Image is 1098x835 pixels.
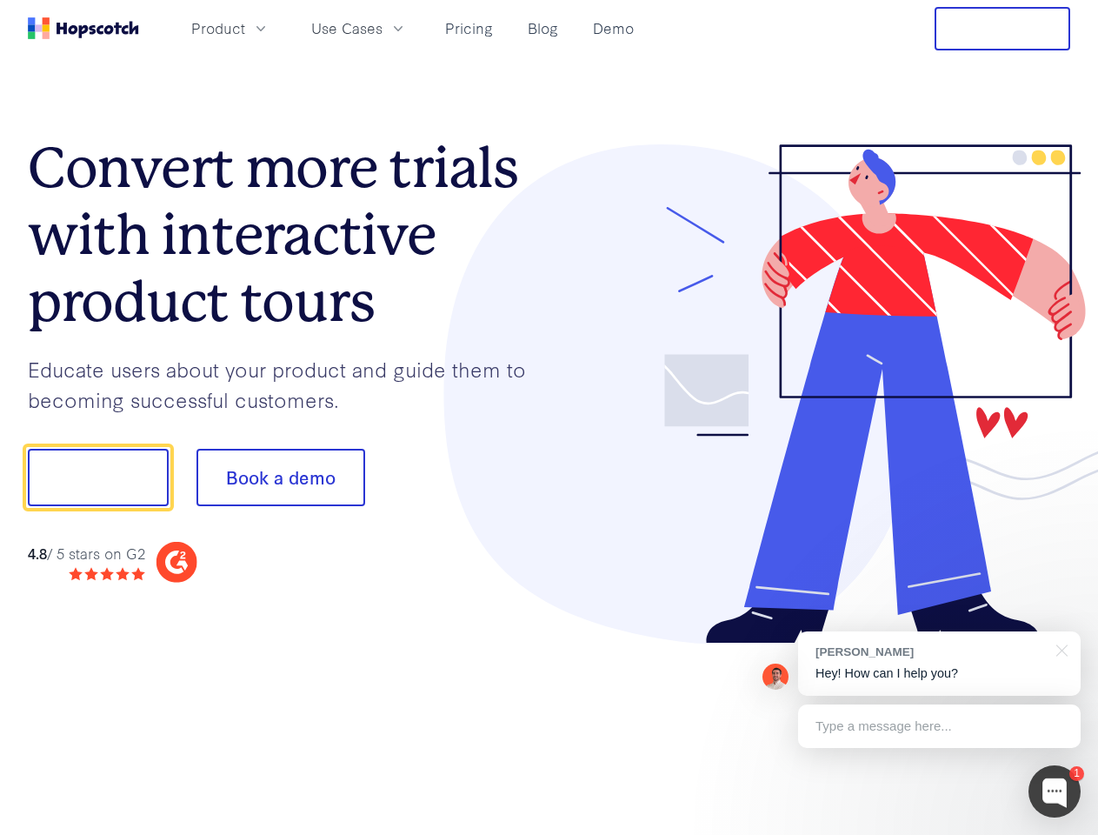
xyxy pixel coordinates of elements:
a: Pricing [438,14,500,43]
img: Mark Spera [762,664,789,690]
div: 1 [1069,766,1084,781]
a: Home [28,17,139,39]
p: Hey! How can I help you? [815,665,1063,683]
div: / 5 stars on G2 [28,543,145,564]
div: [PERSON_NAME] [815,644,1046,660]
p: Educate users about your product and guide them to becoming successful customers. [28,354,549,414]
button: Book a demo [196,449,365,506]
a: Blog [521,14,565,43]
strong: 4.8 [28,543,47,563]
span: Use Cases [311,17,383,39]
button: Free Trial [935,7,1070,50]
button: Product [181,14,280,43]
span: Product [191,17,245,39]
button: Show me! [28,449,169,506]
a: Demo [586,14,641,43]
button: Use Cases [301,14,417,43]
h1: Convert more trials with interactive product tours [28,135,549,335]
div: Type a message here... [798,705,1081,748]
